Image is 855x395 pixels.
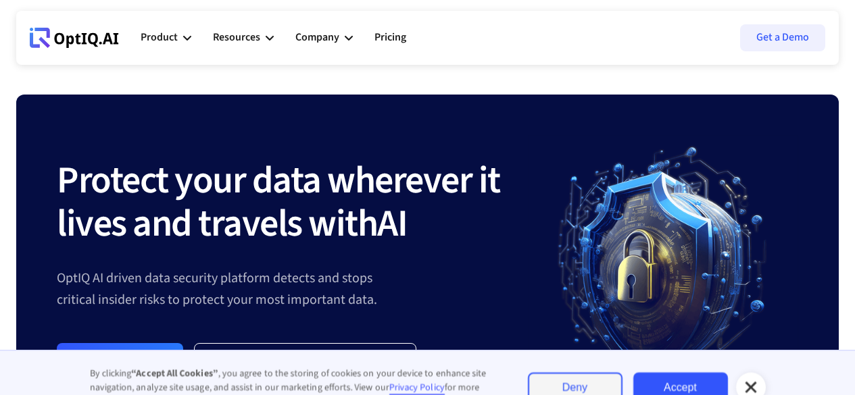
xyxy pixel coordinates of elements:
div: Product [141,18,191,58]
div: Product [141,28,178,47]
div: Company [295,18,353,58]
a: Pricing [374,18,406,58]
div: Resources [213,18,274,58]
div: OptIQ AI driven data security platform detects and stops critical insider risks to protect your m... [57,267,528,311]
a: Get a Demo [57,343,183,380]
a: Privacy Policy [389,380,445,395]
strong: AI [377,197,407,251]
a: Webflow Homepage [30,18,119,58]
strong: Protect your data wherever it lives and travels with [57,154,500,251]
strong: “Accept All Cookies” [132,367,218,380]
a: Get a Demo [740,24,825,51]
a: Get a Free Data Risk Assessment [194,343,417,380]
div: Company [295,28,339,47]
div: Resources [213,28,260,47]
